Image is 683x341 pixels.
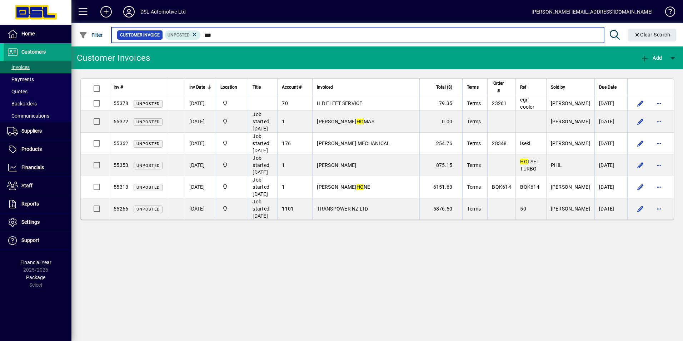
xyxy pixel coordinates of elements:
[551,83,590,91] div: Sold by
[165,30,201,40] mat-chip: Customer Invoice Status: Unposted
[520,184,539,190] span: BQK614
[317,100,362,106] span: H B FLEET SERVICE
[185,133,216,154] td: [DATE]
[653,116,665,127] button: More options
[185,198,216,219] td: [DATE]
[653,159,665,171] button: More options
[419,198,462,219] td: 5876.50
[253,83,273,91] div: Title
[635,181,646,193] button: Edit
[185,176,216,198] td: [DATE]
[492,184,511,190] span: BQK614
[532,6,653,18] div: [PERSON_NAME] [EMAIL_ADDRESS][DOMAIN_NAME]
[492,100,507,106] span: 23261
[253,112,269,132] span: Job started [DATE]
[594,198,627,219] td: [DATE]
[594,133,627,154] td: [DATE]
[357,184,364,190] em: HO
[357,119,364,124] em: HO
[21,146,42,152] span: Products
[136,142,160,146] span: Unposted
[114,162,128,168] span: 55353
[220,161,244,169] span: Central
[492,79,505,95] span: Order #
[594,111,627,133] td: [DATE]
[4,159,71,177] a: Financials
[467,140,481,146] span: Terms
[4,85,71,98] a: Quotes
[467,83,479,91] span: Terms
[253,177,269,197] span: Job started [DATE]
[220,83,237,91] span: Location
[7,76,34,82] span: Payments
[220,139,244,147] span: Central
[21,201,39,207] span: Reports
[317,184,370,190] span: [PERSON_NAME] NE
[253,133,269,153] span: Job started [DATE]
[136,120,160,124] span: Unposted
[4,140,71,158] a: Products
[21,219,40,225] span: Settings
[114,83,163,91] div: Inv #
[594,176,627,198] td: [DATE]
[114,206,128,212] span: 55266
[492,79,511,95] div: Order #
[4,177,71,195] a: Staff
[640,55,662,61] span: Add
[520,83,542,91] div: Ref
[282,206,294,212] span: 1101
[253,155,269,175] span: Job started [DATE]
[114,83,123,91] span: Inv #
[653,181,665,193] button: More options
[317,119,374,124] span: [PERSON_NAME] MAS
[21,31,35,36] span: Home
[4,122,71,140] a: Suppliers
[635,138,646,149] button: Edit
[635,203,646,214] button: Edit
[634,32,670,38] span: Clear Search
[424,83,459,91] div: Total ($)
[4,98,71,110] a: Backorders
[77,29,105,41] button: Filter
[4,73,71,85] a: Payments
[317,140,390,146] span: [PERSON_NAME] MECHANICAL
[136,207,160,212] span: Unposted
[4,61,71,73] a: Invoices
[282,140,291,146] span: 176
[4,110,71,122] a: Communications
[282,83,308,91] div: Account #
[520,140,530,146] span: iseki
[317,206,368,212] span: TRANSPOWER NZ LTD
[419,154,462,176] td: 875.15
[114,140,128,146] span: 55362
[520,83,526,91] span: Ref
[467,184,481,190] span: Terms
[467,100,481,106] span: Terms
[189,83,205,91] span: Inv Date
[20,260,51,265] span: Financial Year
[7,113,49,119] span: Communications
[282,184,285,190] span: 1
[551,100,590,106] span: [PERSON_NAME]
[79,32,103,38] span: Filter
[136,102,160,106] span: Unposted
[26,275,45,280] span: Package
[7,64,30,70] span: Invoices
[635,159,646,171] button: Edit
[185,96,216,111] td: [DATE]
[220,205,244,213] span: Central
[136,185,160,190] span: Unposted
[136,163,160,168] span: Unposted
[660,1,674,25] a: Knowledge Base
[551,119,590,124] span: [PERSON_NAME]
[118,5,140,18] button: Profile
[520,97,534,110] span: egr cooler
[419,176,462,198] td: 6151.63
[419,111,462,133] td: 0.00
[220,118,244,125] span: Central
[4,232,71,249] a: Support
[653,98,665,109] button: More options
[594,96,627,111] td: [DATE]
[21,237,39,243] span: Support
[4,25,71,43] a: Home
